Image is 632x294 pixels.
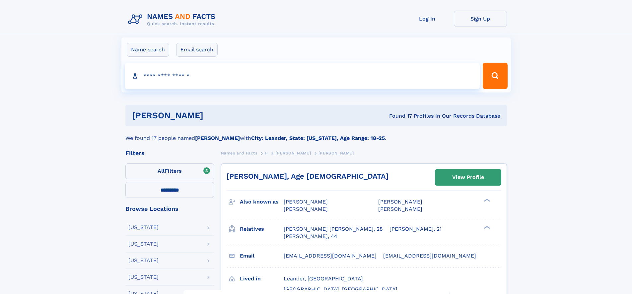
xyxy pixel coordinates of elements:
h3: Also known as [240,196,284,207]
span: [GEOGRAPHIC_DATA], [GEOGRAPHIC_DATA] [284,286,397,292]
label: Name search [127,43,169,57]
span: [PERSON_NAME] [284,199,328,205]
a: [PERSON_NAME], Age [DEMOGRAPHIC_DATA] [227,172,388,180]
a: Names and Facts [221,149,257,157]
div: Found 17 Profiles In Our Records Database [296,112,500,120]
span: All [158,168,165,174]
a: [PERSON_NAME], 44 [284,233,337,240]
label: Email search [176,43,218,57]
span: [PERSON_NAME] [284,206,328,212]
div: We found 17 people named with . [125,126,507,142]
span: [PERSON_NAME] [378,206,422,212]
a: [PERSON_NAME] [PERSON_NAME], 28 [284,225,383,233]
div: [US_STATE] [128,225,159,230]
a: H [265,149,268,157]
span: Leander, [GEOGRAPHIC_DATA] [284,275,363,282]
div: Browse Locations [125,206,214,212]
h3: Relatives [240,223,284,235]
div: ❯ [482,225,490,229]
a: Sign Up [454,11,507,27]
div: View Profile [452,170,484,185]
div: [US_STATE] [128,274,159,280]
h1: [PERSON_NAME] [132,111,296,120]
input: search input [125,63,480,89]
span: [PERSON_NAME] [318,151,354,155]
label: Filters [125,163,214,179]
button: Search Button [483,63,507,89]
div: ❯ [482,198,490,203]
div: [US_STATE] [128,241,159,247]
div: Filters [125,150,214,156]
span: H [265,151,268,155]
a: [PERSON_NAME] [275,149,311,157]
span: [EMAIL_ADDRESS][DOMAIN_NAME] [383,253,476,259]
span: [PERSON_NAME] [378,199,422,205]
a: View Profile [435,169,501,185]
b: City: Leander, State: [US_STATE], Age Range: 18-25 [251,135,385,141]
h3: Lived in [240,273,284,284]
h3: Email [240,250,284,262]
a: [PERSON_NAME], 21 [389,225,442,233]
b: [PERSON_NAME] [195,135,240,141]
div: [US_STATE] [128,258,159,263]
span: [PERSON_NAME] [275,151,311,155]
span: [EMAIL_ADDRESS][DOMAIN_NAME] [284,253,377,259]
a: Log In [401,11,454,27]
img: Logo Names and Facts [125,11,221,29]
